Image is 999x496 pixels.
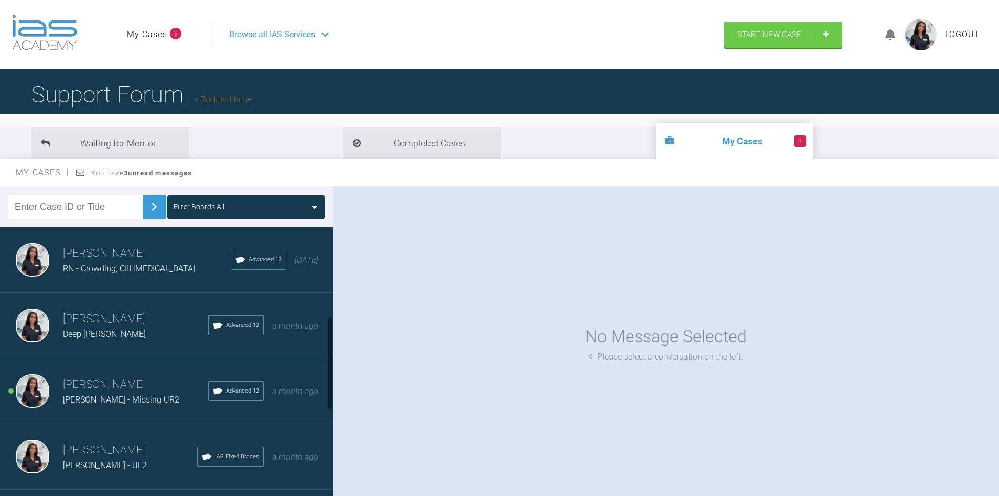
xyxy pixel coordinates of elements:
li: My Cases [656,123,813,159]
span: a month ago [272,452,318,462]
img: Mariam Samra [16,243,49,277]
input: Enter Case ID or Title [8,195,143,219]
span: IAS Fixed Braces [215,452,259,461]
img: profile.png [905,19,937,50]
img: Mariam Samra [16,374,49,408]
h3: [PERSON_NAME] [63,376,208,394]
img: Mariam Samra [16,309,49,342]
span: Advanced 12 [226,386,259,396]
h3: [PERSON_NAME] [63,441,197,459]
a: My Cases [127,28,167,41]
div: Please select a conversation on the left. [589,350,743,364]
div: No Message Selected [585,323,747,350]
img: chevronRight.28bd32b0.svg [146,198,163,215]
span: a month ago [272,386,318,396]
span: Advanced 12 [226,321,259,330]
span: [PERSON_NAME] - Missing UR2 [63,395,179,405]
a: Start New Case [724,22,842,48]
span: You have [91,169,192,177]
div: Filter Boards: All [174,201,224,213]
li: Completed Cases [343,127,501,159]
span: Start New Case [737,30,801,39]
span: Browse all IAS Services [229,28,315,41]
span: 3 [170,28,181,39]
span: Deep [PERSON_NAME] [63,329,146,339]
span: [DATE] [295,255,318,265]
span: 3 [794,135,806,147]
a: Logout [945,28,980,41]
h1: Support Forum [31,76,252,113]
span: My Cases [16,167,70,177]
span: Advanced 12 [249,255,282,265]
img: Mariam Samra [16,440,49,473]
h3: [PERSON_NAME] [63,245,231,262]
span: a month ago [272,321,318,331]
a: Back to Home [194,94,252,104]
h3: [PERSON_NAME] [63,310,208,328]
li: Waiting for Mentor [31,127,189,159]
span: [PERSON_NAME] - UL2 [63,460,147,470]
img: logo-light.3e3ef733.png [12,15,77,50]
strong: 3 unread messages [124,169,192,177]
span: RN - Crowding, CIII [MEDICAL_DATA] [63,263,195,273]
